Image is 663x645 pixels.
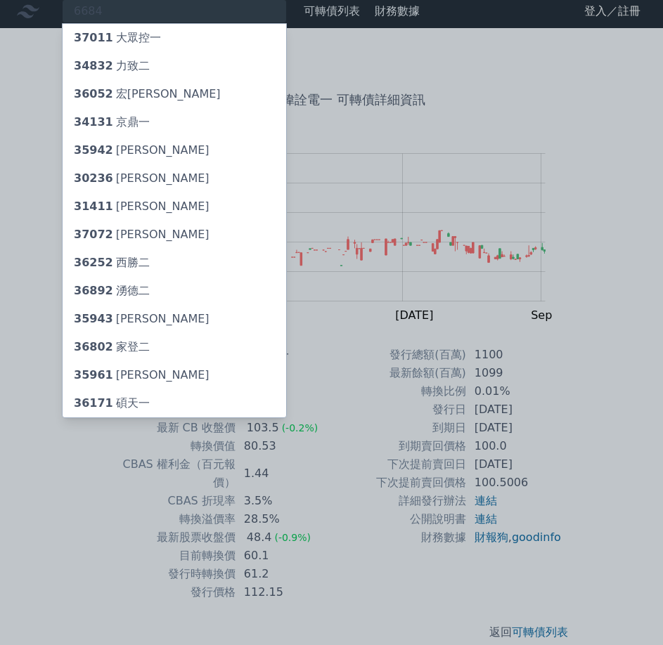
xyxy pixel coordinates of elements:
[74,31,113,44] span: 37011
[74,115,113,129] span: 34131
[74,58,150,74] div: 力致二
[63,333,286,361] a: 36802家登二
[74,30,161,46] div: 大眾控一
[63,389,286,417] a: 36171碩天一
[74,198,210,215] div: [PERSON_NAME]
[74,142,210,159] div: [PERSON_NAME]
[63,277,286,305] a: 36892湧德二
[74,312,113,325] span: 35943
[63,136,286,164] a: 35942[PERSON_NAME]
[74,170,210,187] div: [PERSON_NAME]
[74,171,113,185] span: 30236
[74,256,113,269] span: 36252
[63,108,286,136] a: 34131京鼎一
[74,284,113,297] span: 36892
[74,368,113,382] span: 35961
[74,367,210,384] div: [PERSON_NAME]
[63,24,286,52] a: 37011大眾控一
[74,396,113,410] span: 36171
[74,86,221,103] div: 宏[PERSON_NAME]
[74,282,150,299] div: 湧德二
[74,395,150,412] div: 碩天一
[74,226,210,243] div: [PERSON_NAME]
[74,87,113,100] span: 36052
[74,143,113,157] span: 35942
[63,249,286,277] a: 36252西勝二
[63,193,286,221] a: 31411[PERSON_NAME]
[74,59,113,72] span: 34832
[74,114,150,131] div: 京鼎一
[74,254,150,271] div: 西勝二
[63,80,286,108] a: 36052宏[PERSON_NAME]
[63,221,286,249] a: 37072[PERSON_NAME]
[74,340,113,353] span: 36802
[63,164,286,193] a: 30236[PERSON_NAME]
[74,339,150,356] div: 家登二
[63,52,286,80] a: 34832力致二
[74,228,113,241] span: 37072
[74,200,113,213] span: 31411
[74,311,210,327] div: [PERSON_NAME]
[63,361,286,389] a: 35961[PERSON_NAME]
[63,305,286,333] a: 35943[PERSON_NAME]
